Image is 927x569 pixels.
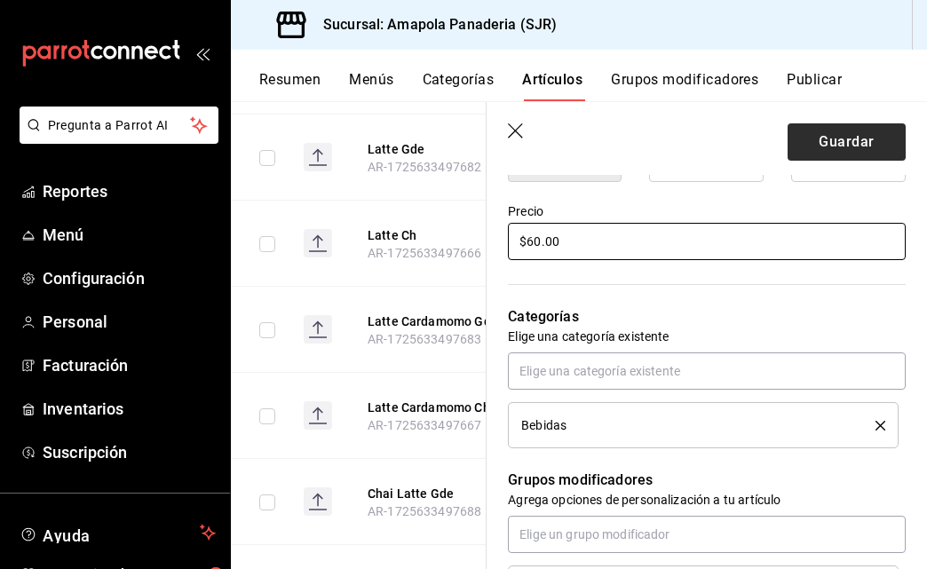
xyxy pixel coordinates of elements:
span: Configuración [43,266,216,290]
button: delete [863,421,885,431]
button: edit-product-location [368,399,510,416]
button: open_drawer_menu [195,46,210,60]
button: Categorías [423,71,495,101]
span: Personal [43,310,216,334]
button: Resumen [259,71,321,101]
span: Ayuda [43,522,193,543]
span: AR-1725633497682 [368,160,481,174]
p: Agrega opciones de personalización a tu artículo [508,491,906,509]
a: Pregunta a Parrot AI [12,129,218,147]
label: Precio [508,205,906,217]
input: Elige una categoría existente [508,352,906,390]
p: Grupos modificadores [508,470,906,491]
span: Suscripción [43,440,216,464]
div: navigation tabs [259,71,927,101]
span: AR-1725633497688 [368,504,481,518]
span: AR-1725633497666 [368,246,481,260]
h3: Sucursal: Amapola Panaderia (SJR) [309,14,557,36]
button: edit-product-location [368,140,510,158]
button: edit-product-location [368,226,510,244]
span: AR-1725633497667 [368,418,481,432]
input: $0.00 [508,223,906,260]
span: Bebidas [521,419,566,431]
button: Grupos modificadores [611,71,758,101]
input: Elige un grupo modificador [508,516,906,553]
span: Inventarios [43,397,216,421]
button: Artículos [522,71,582,101]
button: Pregunta a Parrot AI [20,107,218,144]
p: Categorías [508,306,906,328]
span: AR-1725633497683 [368,332,481,346]
button: Menús [349,71,393,101]
span: Menú [43,223,216,247]
span: Facturación [43,353,216,377]
span: Reportes [43,179,216,203]
button: edit-product-location [368,485,510,502]
button: Publicar [787,71,842,101]
button: Guardar [788,123,906,161]
p: Elige una categoría existente [508,328,906,345]
span: Pregunta a Parrot AI [48,116,191,135]
button: edit-product-location [368,312,510,330]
